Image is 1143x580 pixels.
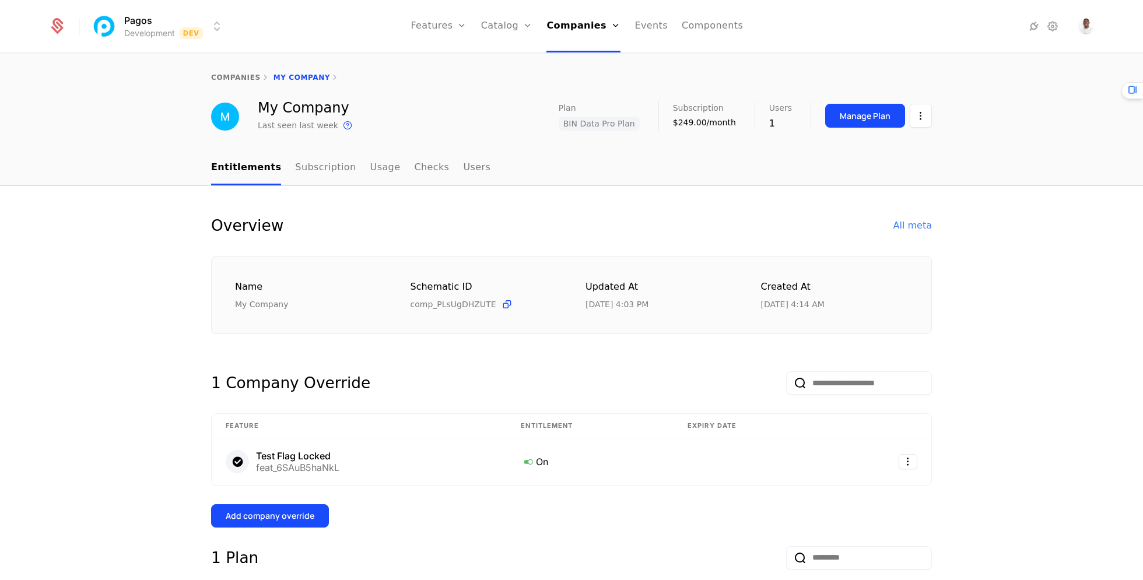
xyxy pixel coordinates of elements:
[256,451,339,461] div: Test Flag Locked
[256,463,339,472] div: feat_6SAuB5haNkL
[211,151,281,185] a: Entitlements
[235,280,383,294] div: Name
[673,104,724,112] span: Subscription
[769,117,792,131] div: 1
[893,219,932,233] div: All meta
[211,151,932,185] nav: Main
[585,298,648,310] div: 8/13/25, 4:03 PM
[180,27,204,39] span: Dev
[1078,18,1095,34] button: Open user button
[124,13,152,27] span: Pagos
[559,104,576,112] span: Plan
[211,371,370,395] div: 1 Company Override
[840,110,890,122] div: Manage Plan
[94,13,225,39] button: Select environment
[673,117,736,128] div: $249.00/month
[411,298,496,310] span: comp_PLsUgDHZUTE
[226,510,314,522] div: Add company override
[1027,19,1041,33] a: Integrations
[90,12,118,40] img: Pagos
[411,280,558,294] div: Schematic ID
[295,151,356,185] a: Subscription
[899,454,917,469] button: Select action
[211,546,258,570] div: 1 Plan
[212,414,507,438] th: Feature
[258,119,338,131] div: Last seen last week
[521,454,660,469] div: On
[211,151,490,185] ul: Choose Sub Page
[825,104,905,128] button: Manage Plan
[559,117,640,131] span: BIN Data Pro Plan
[414,151,449,185] a: Checks
[211,504,329,528] button: Add company override
[211,73,261,82] a: companies
[507,414,674,438] th: Entitlement
[1046,19,1060,33] a: Settings
[258,101,355,115] div: My Company
[761,298,825,310] div: 7/15/25, 4:14 AM
[211,103,239,131] img: My Company
[761,280,909,294] div: Created at
[1078,18,1095,34] img: LJ Durante
[463,151,490,185] a: Users
[674,414,834,438] th: Expiry date
[124,27,175,39] div: Development
[769,104,792,112] span: Users
[211,214,283,237] div: Overview
[370,151,401,185] a: Usage
[585,280,733,294] div: Updated at
[910,104,932,128] button: Select action
[235,298,383,310] div: My Company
